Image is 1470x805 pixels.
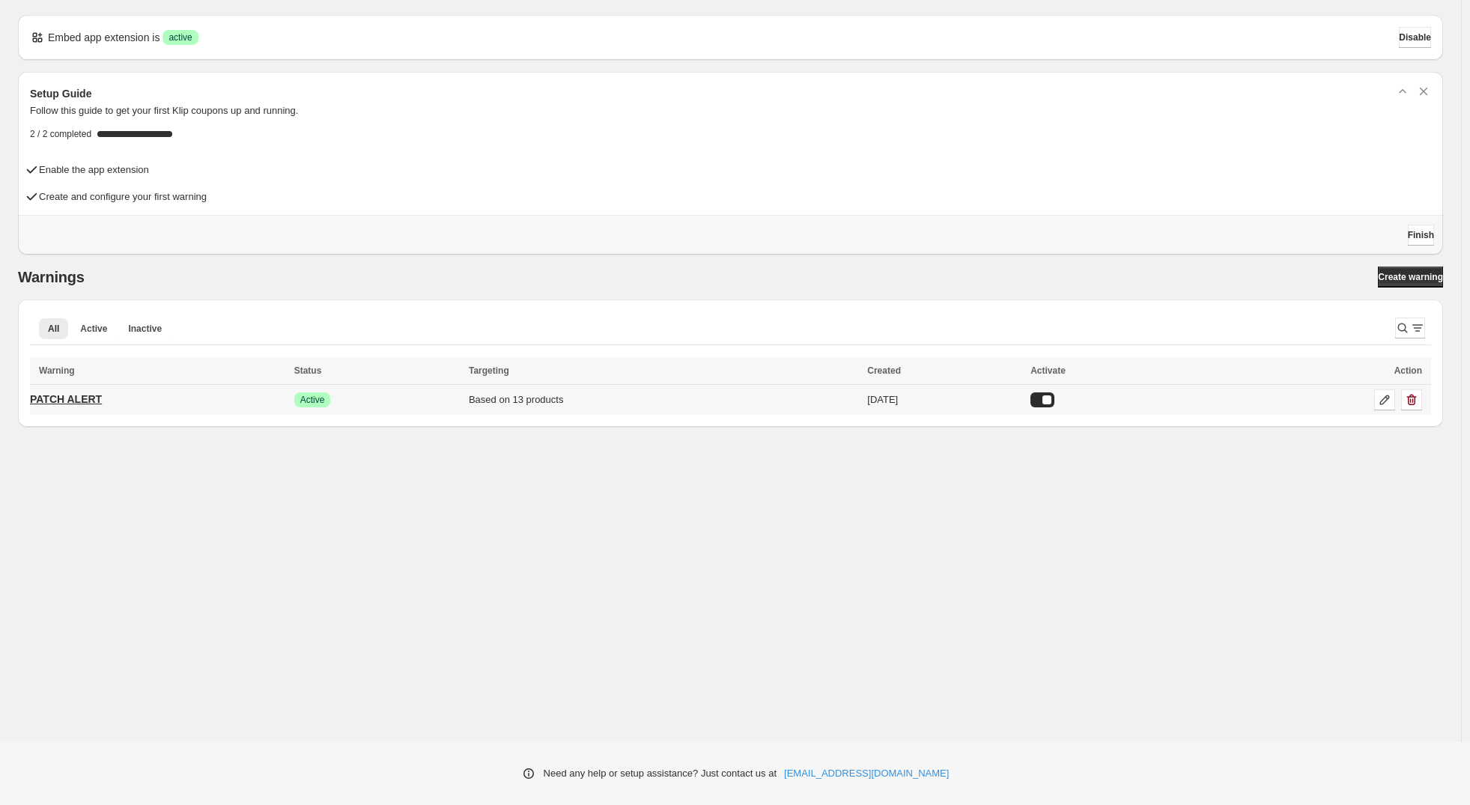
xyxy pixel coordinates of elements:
[168,31,192,43] span: active
[1378,271,1443,283] span: Create warning
[1408,225,1434,246] button: Finish
[300,394,325,406] span: Active
[1408,229,1434,241] span: Finish
[867,365,901,376] span: Created
[18,268,85,286] h2: Warnings
[1399,31,1431,43] span: Disable
[30,392,102,407] p: PATCH ALERT
[1394,365,1422,376] span: Action
[867,392,1021,407] div: [DATE]
[30,103,1431,118] p: Follow this guide to get your first Klip coupons up and running.
[469,392,858,407] div: Based on 13 products
[30,387,102,411] a: PATCH ALERT
[1399,27,1431,48] button: Disable
[128,323,162,335] span: Inactive
[469,365,509,376] span: Targeting
[39,189,207,204] h4: Create and configure your first warning
[294,365,322,376] span: Status
[39,365,75,376] span: Warning
[30,86,91,101] h3: Setup Guide
[48,30,160,45] p: Embed app extension is
[48,323,59,335] span: All
[1030,365,1066,376] span: Activate
[1378,267,1443,288] a: Create warning
[39,162,149,177] h4: Enable the app extension
[80,323,107,335] span: Active
[30,128,91,140] span: 2 / 2 completed
[1395,318,1425,338] button: Search and filter results
[784,766,949,781] a: [EMAIL_ADDRESS][DOMAIN_NAME]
